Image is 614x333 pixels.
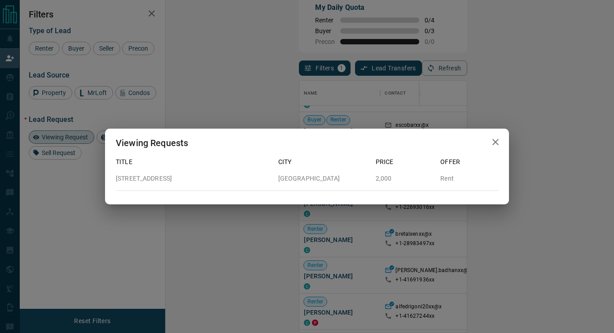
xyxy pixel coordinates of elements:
[278,174,368,183] p: [GEOGRAPHIC_DATA]
[105,129,199,157] h2: Viewing Requests
[376,174,434,183] p: 2,000
[376,157,434,167] p: Price
[278,157,368,167] p: City
[440,174,498,183] p: Rent
[116,174,271,183] p: [STREET_ADDRESS]
[116,157,271,167] p: Title
[440,157,498,167] p: Offer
